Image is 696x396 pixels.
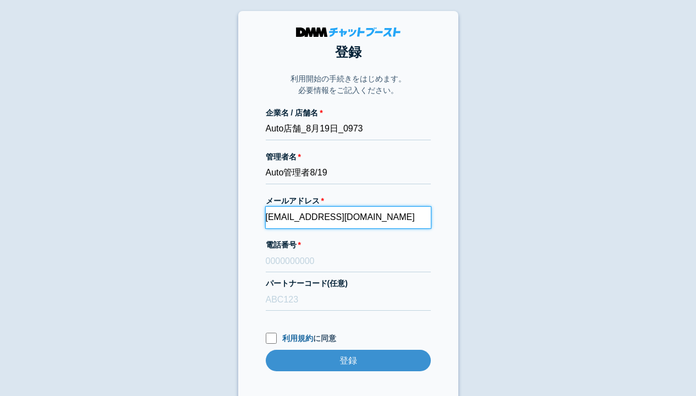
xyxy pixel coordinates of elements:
input: 会話 太郎 [266,163,431,184]
label: に同意 [266,333,431,344]
label: 管理者名 [266,151,431,163]
label: パートナーコード(任意) [266,278,431,289]
input: 登録 [266,350,431,371]
input: ABC123 [266,289,431,311]
input: 利用規約に同意 [266,333,277,344]
label: 電話番号 [266,239,431,251]
input: 0000000000 [266,251,431,272]
input: xxx@cb.com [266,207,431,228]
p: 利用開始の手続きをはじめます。 必要情報をご記入ください。 [291,73,406,96]
label: 企業名 / 店舗名 [266,107,431,119]
input: 株式会社チャットブースト [266,119,431,140]
label: メールアドレス [266,195,431,207]
a: 利用規約 [282,334,313,343]
h1: 登録 [266,42,431,62]
img: DMMチャットブースト [296,28,401,37]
